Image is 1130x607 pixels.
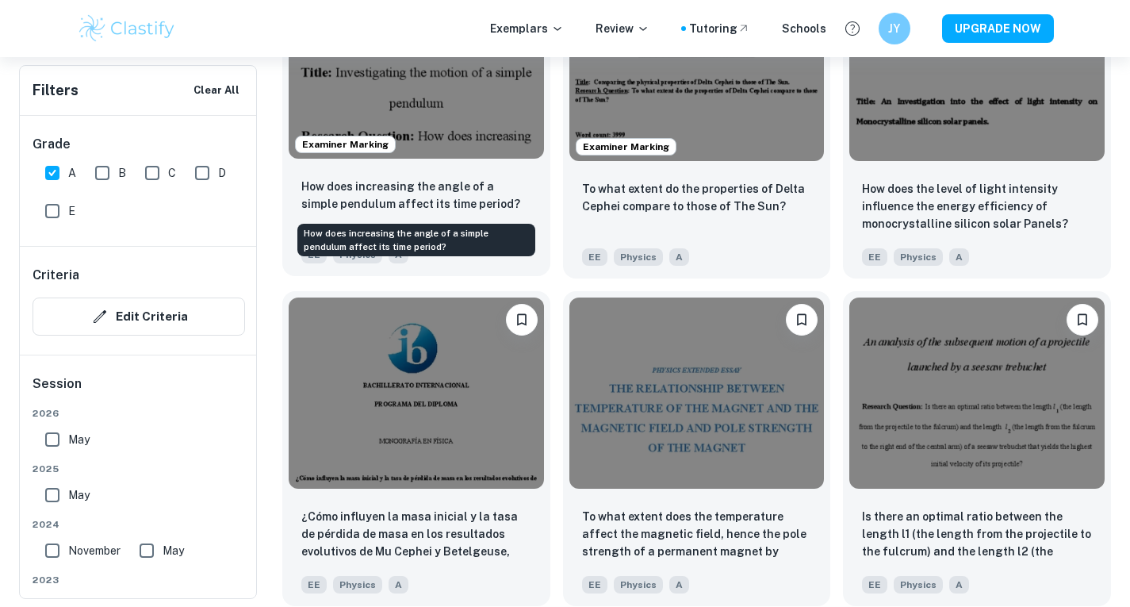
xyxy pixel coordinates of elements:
[301,576,327,594] span: EE
[843,291,1111,606] a: BookmarkIs there an optimal ratio between the length l1 (the length from the projectile to the fu...
[563,291,831,606] a: Bookmark To what extent does the temperature affect the magnetic field, hence the pole strength o...
[33,406,245,421] span: 2026
[33,375,245,406] h6: Session
[582,508,812,562] :  To what extent does the temperature affect the magnetic field, hence the pole strength of a perm...
[885,20,903,37] h6: JY
[949,576,969,594] span: A
[839,15,866,42] button: Help and Feedback
[33,79,79,102] h6: Filters
[301,508,531,562] p: ¿Cómo influyen la masa inicial y la tasa de pérdida de masa en los resultados evolutivos de Mu Ce...
[118,164,126,182] span: B
[190,79,243,102] button: Clear All
[782,20,826,37] a: Schools
[168,164,176,182] span: C
[786,304,818,336] button: Bookmark
[296,137,395,152] span: Examiner Marking
[333,576,382,594] span: Physics
[582,248,607,266] span: EE
[301,178,531,213] p: How does increasing the angle of a simple pendulum affect its time period?
[894,248,943,266] span: Physics
[33,298,245,336] button: Edit Criteria
[949,248,969,266] span: A
[33,135,245,154] h6: Grade
[68,202,75,220] span: E
[669,576,689,594] span: A
[569,298,825,489] img: Physics EE example thumbnail:  To what extent does the temperature aff
[297,224,535,256] div: How does increasing the angle of a simple pendulum affect its time period?
[862,508,1092,562] p: Is there an optimal ratio between the length l1 (the length from the projectile to the fulcrum) a...
[614,576,663,594] span: Physics
[218,164,226,182] span: D
[289,298,544,489] img: Physics EE example thumbnail: ¿Cómo influyen la masa inicial y la tasa
[389,576,408,594] span: A
[614,248,663,266] span: Physics
[33,573,245,587] span: 2023
[582,180,812,215] p: To what extent do the properties of Delta Cephei compare to those of The Sun?
[894,576,943,594] span: Physics
[596,20,649,37] p: Review
[582,576,607,594] span: EE
[68,164,76,182] span: A
[33,462,245,476] span: 2025
[506,304,538,336] button: Bookmark
[669,248,689,266] span: A
[77,13,178,44] img: Clastify logo
[68,431,90,448] span: May
[942,14,1054,43] button: UPGRADE NOW
[879,13,910,44] button: JY
[282,291,550,606] a: Bookmark¿Cómo influyen la masa inicial y la tasa de pérdida de masa en los resultados evolutivos ...
[576,140,676,154] span: Examiner Marking
[33,517,245,532] span: 2024
[33,266,79,285] h6: Criteria
[490,20,564,37] p: Exemplars
[163,542,184,559] span: May
[862,576,887,594] span: EE
[862,180,1092,232] p: How does the level of light intensity influence the energy efficiency of monocrystalline silicon ...
[68,542,121,559] span: November
[849,298,1105,489] img: Physics EE example thumbnail: Is there an optimal ratio between the le
[689,20,750,37] a: Tutoring
[862,248,887,266] span: EE
[68,486,90,504] span: May
[1067,304,1098,336] button: Bookmark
